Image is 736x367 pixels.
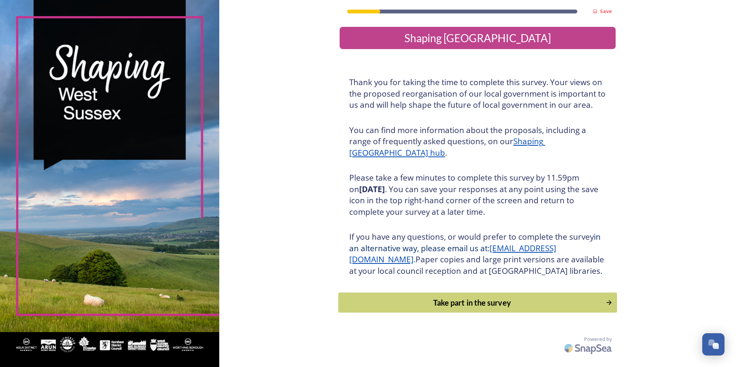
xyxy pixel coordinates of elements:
img: SnapSea Logo [562,339,616,357]
button: Open Chat [702,333,724,355]
h3: Please take a few minutes to complete this survey by 11.59pm on . You can save your responses at ... [349,172,606,217]
strong: Save [600,8,612,15]
span: Powered by [584,336,612,343]
h3: Thank you for taking the time to complete this survey. Your views on the proposed reorganisation ... [349,77,606,111]
button: Continue [338,293,617,313]
h3: If you have any questions, or would prefer to complete the survey Paper copies and large print ve... [349,231,606,276]
a: Shaping [GEOGRAPHIC_DATA] hub [349,136,545,158]
h3: You can find more information about the proposals, including a range of frequently asked question... [349,125,606,159]
span: in an alternative way, please email us at: [349,231,603,253]
div: Take part in the survey [342,297,601,308]
a: [EMAIL_ADDRESS][DOMAIN_NAME] [349,243,556,265]
strong: [DATE] [359,184,385,194]
div: Shaping [GEOGRAPHIC_DATA] [343,30,613,46]
span: . [414,254,416,265]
